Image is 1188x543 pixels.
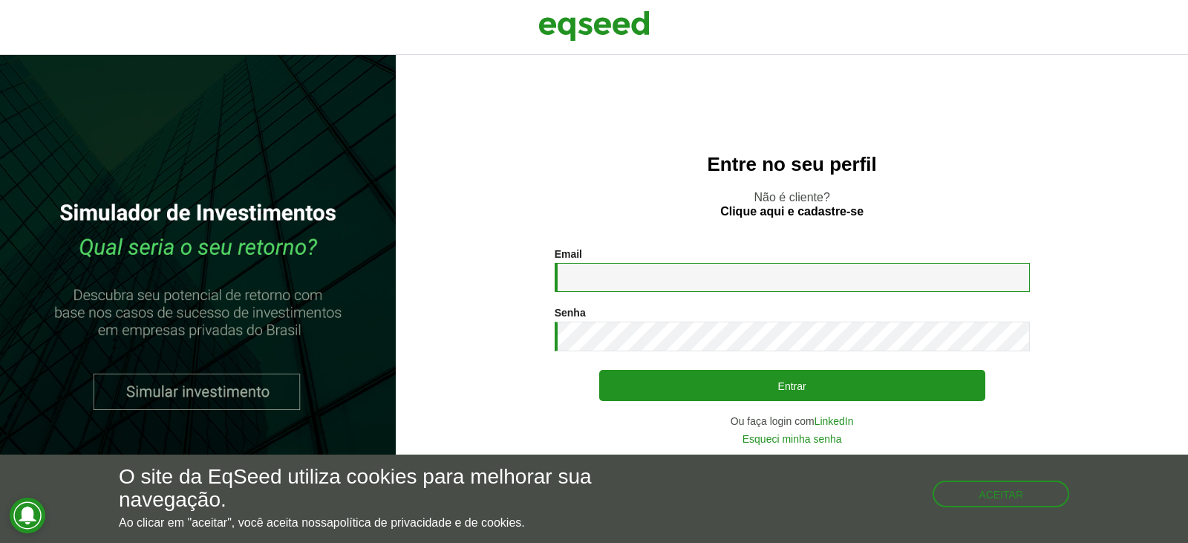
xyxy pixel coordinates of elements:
[538,7,650,45] img: EqSeed Logo
[555,249,582,259] label: Email
[333,517,522,529] a: política de privacidade e de cookies
[933,481,1069,507] button: Aceitar
[555,416,1030,426] div: Ou faça login com
[425,154,1158,175] h2: Entre no seu perfil
[119,466,689,512] h5: O site da EqSeed utiliza cookies para melhorar sua navegação.
[555,308,586,318] label: Senha
[720,206,864,218] a: Clique aqui e cadastre-se
[742,434,842,444] a: Esqueci minha senha
[815,416,854,426] a: LinkedIn
[119,516,689,530] p: Ao clicar em "aceitar", você aceita nossa .
[425,190,1158,218] p: Não é cliente?
[599,370,985,401] button: Entrar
